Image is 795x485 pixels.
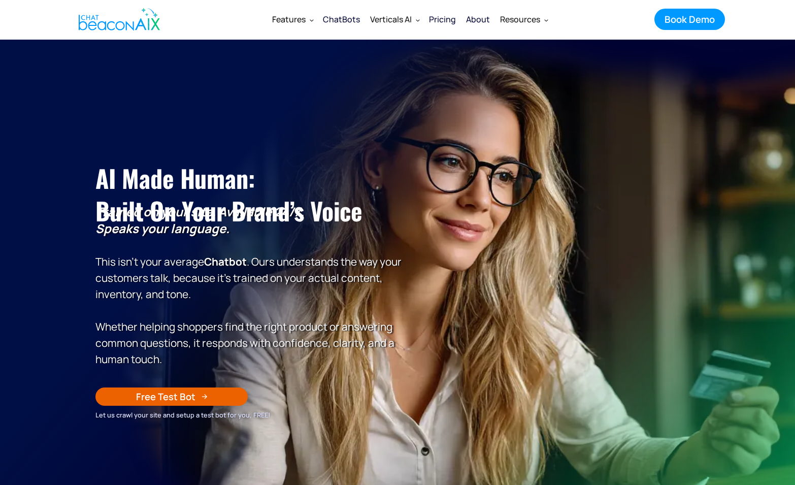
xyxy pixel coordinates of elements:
div: Resources [495,7,552,31]
div: Pricing [429,12,456,26]
img: Arrow [202,394,208,400]
div: Resources [500,12,540,26]
p: This isn’t your average . Ours understands the way your customers talk, because it’s trained on y... [95,204,403,367]
div: Verticals AI [370,12,412,26]
img: Dropdown [544,18,548,22]
span: Built on Your Brand’s Voice [95,192,362,229]
a: About [461,6,495,33]
div: ChatBots [323,12,360,26]
a: Free Test Bot [95,387,248,406]
div: Free Test Bot [136,390,195,403]
div: Features [272,12,306,26]
strong: Chatbot [204,254,247,269]
a: home [70,2,165,37]
a: ChatBots [318,7,365,31]
div: Verticals AI [365,7,424,31]
a: Pricing [424,6,461,33]
div: About [466,12,490,26]
img: Dropdown [310,18,314,22]
a: Book Demo [654,9,725,30]
h1: AI Made Human: ‍ [95,162,403,227]
div: Let us crawl your site and setup a test bot for you, FREE! [95,409,403,421]
div: Book Demo [665,13,715,26]
img: Dropdown [416,18,420,22]
div: Features [267,7,318,31]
